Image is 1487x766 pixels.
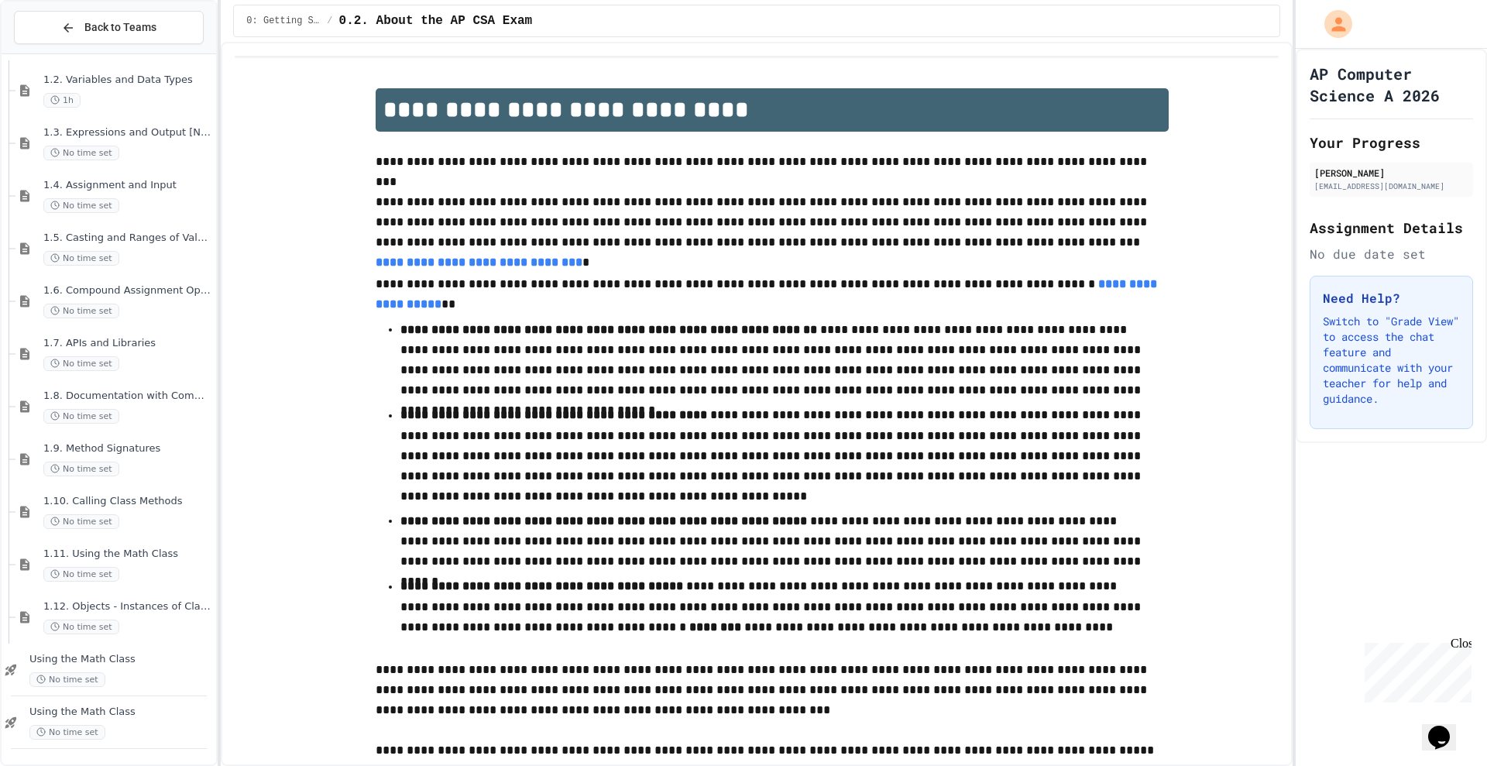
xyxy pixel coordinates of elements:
button: Back to Teams [14,11,204,44]
span: No time set [43,304,119,318]
div: My Account [1308,6,1356,42]
span: No time set [29,725,105,740]
div: [PERSON_NAME] [1314,166,1468,180]
span: / [327,15,332,27]
div: [EMAIL_ADDRESS][DOMAIN_NAME] [1314,180,1468,192]
span: 1.4. Assignment and Input [43,179,213,192]
span: 0: Getting Started [246,15,321,27]
p: Switch to "Grade View" to access the chat feature and communicate with your teacher for help and ... [1323,314,1460,407]
h3: Need Help? [1323,289,1460,307]
iframe: chat widget [1422,704,1472,751]
span: Using the Math Class [29,653,213,666]
span: No time set [43,356,119,371]
span: No time set [43,409,119,424]
span: No time set [43,251,119,266]
span: 1.5. Casting and Ranges of Values [43,232,213,245]
span: 1h [43,93,81,108]
span: No time set [43,462,119,476]
span: No time set [43,620,119,634]
span: No time set [43,146,119,160]
h2: Assignment Details [1310,217,1473,239]
span: 1.9. Method Signatures [43,442,213,455]
span: Using the Math Class [29,706,213,719]
span: 1.7. APIs and Libraries [43,337,213,350]
span: No time set [43,198,119,213]
div: No due date set [1310,245,1473,263]
span: Back to Teams [84,19,156,36]
span: 0.2. About the AP CSA Exam [339,12,533,30]
span: No time set [43,514,119,529]
span: 1.8. Documentation with Comments and Preconditions [43,390,213,403]
span: 1.3. Expressions and Output [New] [43,126,213,139]
iframe: chat widget [1358,637,1472,702]
span: 1.12. Objects - Instances of Classes [43,600,213,613]
span: 1.11. Using the Math Class [43,548,213,561]
span: 1.10. Calling Class Methods [43,495,213,508]
span: No time set [43,567,119,582]
span: No time set [29,672,105,687]
div: Chat with us now!Close [6,6,107,98]
h2: Your Progress [1310,132,1473,153]
span: 1.6. Compound Assignment Operators [43,284,213,297]
h1: AP Computer Science A 2026 [1310,63,1473,106]
span: 1.2. Variables and Data Types [43,74,213,87]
